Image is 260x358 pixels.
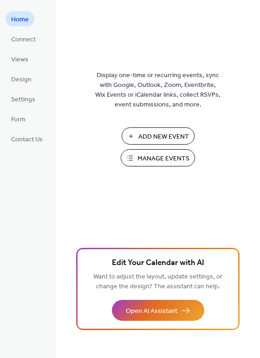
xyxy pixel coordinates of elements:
span: Manage Events [137,154,189,164]
a: Connect [6,31,41,46]
button: Open AI Assistant [112,300,204,321]
span: Settings [11,95,35,105]
button: Add New Event [122,127,195,145]
span: Open AI Assistant [126,306,177,316]
span: Design [11,75,32,85]
a: Settings [6,91,41,106]
button: Manage Events [121,149,195,166]
a: Design [6,71,37,86]
span: Want to adjust the layout, update settings, or change the design? The assistant can help. [93,271,222,293]
span: Contact Us [11,135,43,145]
span: Connect [11,35,36,45]
span: Edit Your Calendar with AI [112,257,204,270]
span: Views [11,55,28,65]
a: Form [6,111,31,126]
span: Display one-time or recurring events, sync with Google, Outlook, Zoom, Eventbrite, Wix Events or ... [95,71,221,110]
span: Form [11,115,26,125]
span: Home [11,15,29,25]
a: Contact Us [6,131,48,146]
a: Home [6,11,34,27]
span: Add New Event [138,132,189,142]
a: Views [6,51,34,66]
